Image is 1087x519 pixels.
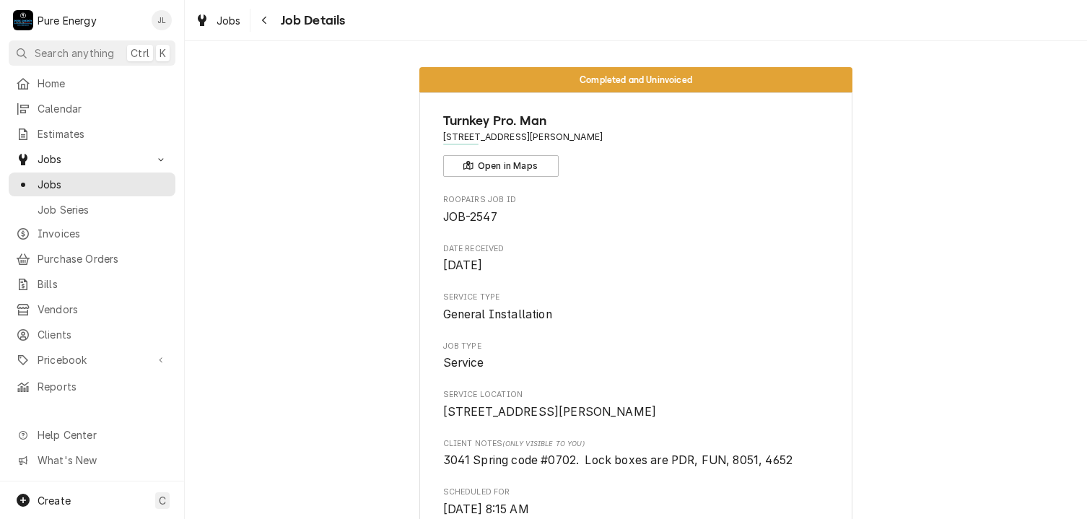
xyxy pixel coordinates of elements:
a: Bills [9,272,175,296]
a: Go to Pricebook [9,348,175,372]
span: Invoices [38,226,168,241]
span: C [159,493,166,508]
span: Ctrl [131,45,149,61]
span: Date Received [443,257,829,274]
span: Vendors [38,302,168,317]
a: Jobs [189,9,247,32]
div: Roopairs Job ID [443,194,829,225]
span: What's New [38,453,167,468]
span: [STREET_ADDRESS][PERSON_NAME] [443,405,657,419]
span: General Installation [443,308,552,321]
span: Estimates [38,126,168,141]
span: Name [443,111,829,131]
span: Client Notes [443,438,829,450]
div: JL [152,10,172,30]
a: Home [9,71,175,95]
a: Clients [9,323,175,346]
span: Service Location [443,404,829,421]
a: Go to Jobs [9,147,175,171]
span: Calendar [38,101,168,116]
div: Service Location [443,389,829,420]
div: Status [419,67,852,92]
a: Purchase Orders [9,247,175,271]
span: Service Type [443,306,829,323]
a: Go to Help Center [9,423,175,447]
div: Pure Energy [38,13,97,28]
span: Jobs [38,177,168,192]
span: [DATE] 8:15 AM [443,502,529,516]
span: [object Object] [443,452,829,469]
span: Create [38,494,71,507]
span: Roopairs Job ID [443,209,829,226]
div: [object Object] [443,438,829,469]
span: Clients [38,327,168,342]
button: Open in Maps [443,155,559,177]
span: Reports [38,379,168,394]
div: Service Type [443,292,829,323]
span: Purchase Orders [38,251,168,266]
div: Scheduled For [443,487,829,518]
span: Service [443,356,484,370]
div: Pure Energy's Avatar [13,10,33,30]
span: Home [38,76,168,91]
a: Calendar [9,97,175,121]
span: Job Type [443,341,829,352]
span: Job Type [443,354,829,372]
a: Jobs [9,173,175,196]
span: [DATE] [443,258,483,272]
span: Address [443,131,829,144]
span: Service Type [443,292,829,303]
div: Job Type [443,341,829,372]
a: Estimates [9,122,175,146]
span: Service Location [443,389,829,401]
span: Search anything [35,45,114,61]
div: Date Received [443,243,829,274]
span: Jobs [38,152,147,167]
div: P [13,10,33,30]
div: Client Information [443,111,829,177]
span: Scheduled For [443,487,829,498]
span: Pricebook [38,352,147,367]
span: Jobs [217,13,241,28]
span: Help Center [38,427,167,442]
a: Vendors [9,297,175,321]
div: James Linnenkamp's Avatar [152,10,172,30]
span: 3041 Spring code #0702. Lock boxes are PDR, FUN, 8051, 4652 [443,453,793,467]
span: Bills [38,276,168,292]
a: Reports [9,375,175,398]
span: Job Series [38,202,168,217]
span: JOB-2547 [443,210,497,224]
a: Invoices [9,222,175,245]
a: Go to What's New [9,448,175,472]
button: Search anythingCtrlK [9,40,175,66]
span: Completed and Uninvoiced [580,75,692,84]
span: (Only Visible to You) [502,440,584,448]
span: Job Details [276,11,346,30]
a: Job Series [9,198,175,222]
span: Scheduled For [443,501,829,518]
button: Navigate back [253,9,276,32]
span: K [160,45,166,61]
span: Roopairs Job ID [443,194,829,206]
span: Date Received [443,243,829,255]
